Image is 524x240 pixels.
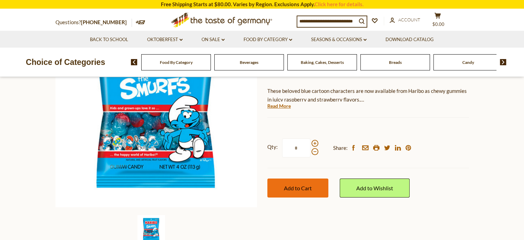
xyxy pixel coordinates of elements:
[131,59,137,65] img: previous arrow
[240,60,258,65] a: Beverages
[301,60,344,65] a: Baking, Cakes, Desserts
[55,5,257,207] img: Haribo The Smurfs Gummies
[428,12,448,30] button: $0.00
[267,103,291,109] a: Read More
[267,143,278,151] strong: Qty:
[160,60,193,65] a: Food By Category
[282,138,310,157] input: Qty:
[284,185,312,191] span: Add to Cart
[244,36,292,44] a: Food By Category
[432,21,444,27] span: $0.00
[267,87,469,104] p: These beloved blue cartoon characters are now available from Haribo as chewy gummies in juicy ras...
[462,60,474,65] a: Candy
[311,36,367,44] a: Seasons & Occasions
[389,60,402,65] a: Breads
[55,18,132,27] p: Questions?
[398,17,420,22] span: Account
[390,16,420,24] a: Account
[333,144,348,152] span: Share:
[202,36,225,44] a: On Sale
[90,36,128,44] a: Back to School
[500,59,506,65] img: next arrow
[267,179,328,198] button: Add to Cart
[340,179,410,198] a: Add to Wishlist
[315,1,363,7] a: Click here for details.
[81,19,127,25] a: [PHONE_NUMBER]
[147,36,183,44] a: Oktoberfest
[386,36,434,44] a: Download Catalog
